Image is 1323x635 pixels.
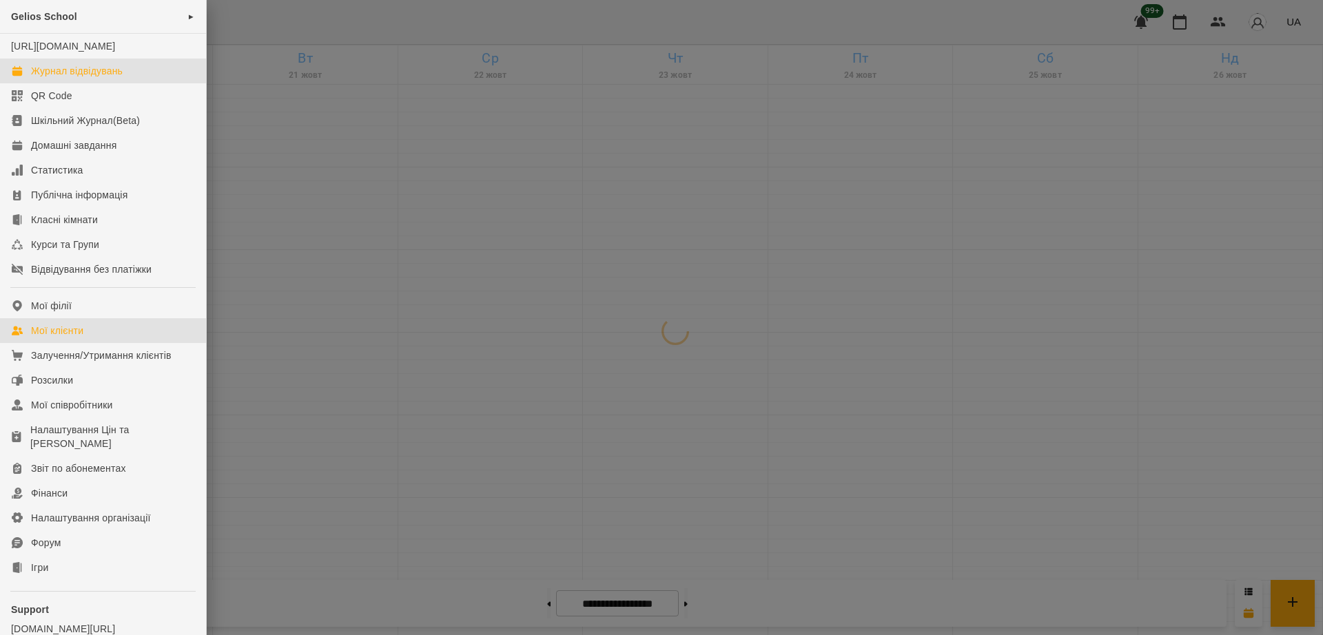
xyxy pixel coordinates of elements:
[31,348,172,362] div: Залучення/Утримання клієнтів
[11,603,195,616] p: Support
[31,461,126,475] div: Звіт по абонементах
[31,64,123,78] div: Журнал відвідувань
[31,213,98,227] div: Класні кімнати
[31,536,61,550] div: Форум
[31,398,113,412] div: Мої співробітники
[31,262,152,276] div: Відвідування без платіжки
[31,324,83,337] div: Мої клієнти
[11,11,77,22] span: Gelios School
[31,486,68,500] div: Фінанси
[31,511,151,525] div: Налаштування організації
[31,138,116,152] div: Домашні завдання
[31,163,83,177] div: Статистика
[31,188,127,202] div: Публічна інформація
[187,11,195,22] span: ►
[31,114,140,127] div: Шкільний Журнал(Beta)
[31,89,72,103] div: QR Code
[11,41,115,52] a: [URL][DOMAIN_NAME]
[30,423,195,450] div: Налаштування Цін та [PERSON_NAME]
[31,238,99,251] div: Курси та Групи
[31,561,48,574] div: Ігри
[31,373,73,387] div: Розсилки
[31,299,72,313] div: Мої філії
